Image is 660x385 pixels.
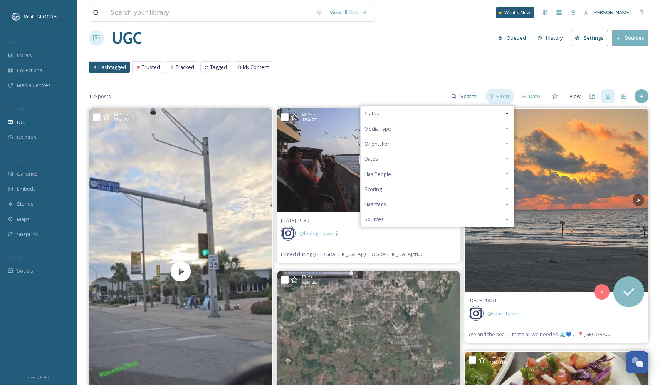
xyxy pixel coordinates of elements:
span: 1080 x 1350 [490,360,507,365]
span: Visit [GEOGRAPHIC_DATA] [24,13,84,20]
span: Video [308,112,317,117]
span: Scoring [364,186,382,193]
span: Socials [17,267,33,275]
span: Hashtagged [98,64,126,71]
span: @ sampita_sen [487,310,522,317]
button: History [534,30,567,45]
span: [PERSON_NAME] [593,9,631,16]
img: logo.png [12,13,20,20]
img: We and the sea — that’s all we needed 🌊💙 . . 📍Galveston, Texas🇺🇸 . . #GalvestonBeach #CoastalVibe... [465,109,648,292]
span: Privacy Policy [27,375,50,380]
span: Maps [17,216,30,223]
span: Uploads [17,134,36,141]
button: Settings [571,30,608,46]
span: SOCIALS [8,255,23,261]
span: Has People [364,171,391,178]
video: Filmed during Galveston TX trip 2019, feeding the seagulls on the back on the boat. #galvestontx ... [277,108,460,211]
span: Tracked [176,64,194,71]
span: [DATE] 18:51 [469,297,497,304]
a: Queued [494,30,534,45]
button: Queued [494,30,530,45]
span: View: [569,93,582,100]
span: Library [17,52,32,59]
span: UGC [17,119,27,126]
a: Privacy Policy [27,372,50,381]
button: Sources [612,30,648,46]
input: Search your library [107,4,312,21]
span: Galleries [17,170,38,177]
a: History [534,30,571,45]
span: Video [308,274,317,280]
span: Media Centres [17,82,51,89]
a: View all files [326,5,371,20]
span: Tagged [210,64,227,71]
span: Stories [17,200,34,208]
span: 1280 x 720 [302,117,317,122]
span: Orientation [364,140,391,147]
a: UGC [112,27,142,50]
span: Date [529,93,540,100]
a: [PERSON_NAME] [580,5,635,20]
span: 720 x 1280 [114,117,129,122]
a: Settings [571,30,612,46]
span: Trusted [142,64,160,71]
span: Filmed during [GEOGRAPHIC_DATA] [GEOGRAPHIC_DATA] trip 2019, feeding the seagulls on the back on ... [281,250,617,258]
span: Media Type [364,125,391,132]
span: Dates [364,155,378,162]
span: Filters [496,93,511,100]
span: SnapLink [17,231,38,238]
span: COLLECT [8,107,24,112]
a: What's New [496,7,534,18]
span: MEDIA [8,40,21,45]
span: 1.2k posts [89,93,111,100]
input: Search [457,89,482,104]
span: Carousel [490,355,505,360]
img: thumbnail [277,108,460,211]
span: Hashtags [364,201,386,208]
span: Collections [17,67,42,74]
span: 720 x 1280 [302,280,317,285]
span: Sources [364,216,384,223]
span: My Content [243,64,269,71]
span: Video [120,112,129,117]
span: @ leohightowerjr [299,230,339,237]
span: [DATE] 19:30 [281,217,309,224]
span: WIDGETS [8,158,25,164]
span: Embeds [17,185,36,192]
span: Status [364,110,379,117]
button: Open Chat [626,351,648,373]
